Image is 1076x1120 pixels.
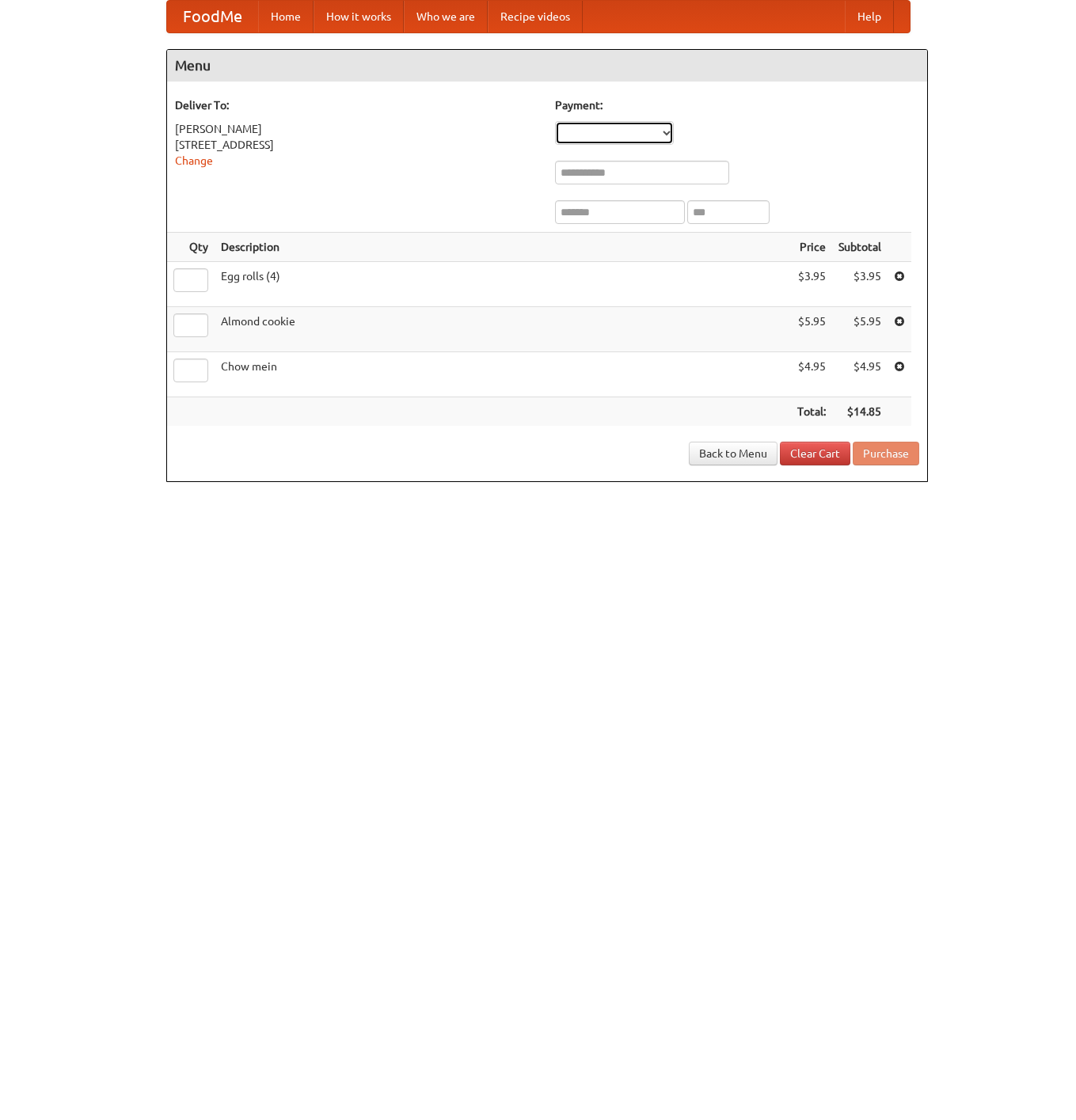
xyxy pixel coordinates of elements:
td: $5.95 [832,307,888,352]
h5: Deliver To: [175,97,539,113]
td: $5.95 [791,307,832,352]
td: Almond cookie [215,307,791,352]
td: Chow mein [215,352,791,397]
div: [STREET_ADDRESS] [175,137,539,153]
td: Egg rolls (4) [215,262,791,307]
td: $4.95 [791,352,832,397]
h5: Payment: [555,97,919,113]
div: [PERSON_NAME] [175,121,539,137]
td: $4.95 [832,352,888,397]
a: Who we are [404,1,488,32]
button: Purchase [853,442,919,465]
th: Qty [167,233,215,262]
a: Back to Menu [689,442,778,465]
a: Change [175,154,213,167]
a: Home [258,1,314,32]
h4: Menu [167,50,927,82]
th: Description [215,233,791,262]
a: Help [845,1,894,32]
th: $14.85 [832,397,888,427]
th: Total: [791,397,832,427]
a: FoodMe [167,1,258,32]
a: Clear Cart [780,442,850,465]
a: Recipe videos [488,1,583,32]
a: How it works [314,1,404,32]
td: $3.95 [832,262,888,307]
th: Subtotal [832,233,888,262]
td: $3.95 [791,262,832,307]
th: Price [791,233,832,262]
